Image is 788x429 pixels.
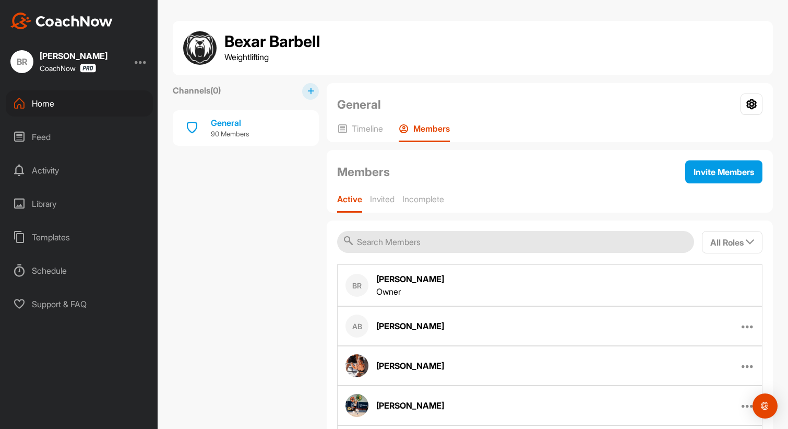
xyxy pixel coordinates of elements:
span: All Roles [710,237,754,248]
p: Weightlifting [224,51,320,63]
div: [PERSON_NAME] [376,273,444,285]
img: CoachNow Pro [80,64,96,73]
div: AB [345,315,368,338]
p: Members [413,123,450,134]
div: General [211,117,249,129]
h2: General [337,96,381,113]
button: All Roles [702,231,762,253]
div: Feed [6,124,153,150]
h1: Bexar Barbell [224,33,320,51]
p: 90 Members [211,129,249,140]
p: Invited [370,194,395,204]
div: [PERSON_NAME] [376,360,444,372]
input: Search Members [337,231,694,253]
p: Active [337,194,362,204]
div: Schedule [6,258,153,284]
img: group [183,31,217,65]
div: BR [10,50,33,73]
img: member [345,354,368,377]
p: Incomplete [402,194,444,204]
p: Timeline [352,123,383,134]
h2: Members [337,163,390,181]
div: BR [345,274,368,297]
img: member [345,394,368,417]
div: Activity [6,157,153,183]
div: Home [6,90,153,117]
div: Open Intercom Messenger [753,393,778,419]
div: Support & FAQ [6,291,153,317]
button: Invite Members [685,160,762,183]
div: [PERSON_NAME] [376,320,444,332]
span: Invite Members [694,167,754,177]
label: Channels ( 0 ) [173,84,221,97]
div: [PERSON_NAME] [376,399,444,412]
div: Library [6,191,153,217]
div: Templates [6,224,153,250]
div: CoachNow [40,64,96,73]
div: Owner [376,285,444,298]
img: CoachNow [10,13,113,29]
div: [PERSON_NAME] [40,52,108,60]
